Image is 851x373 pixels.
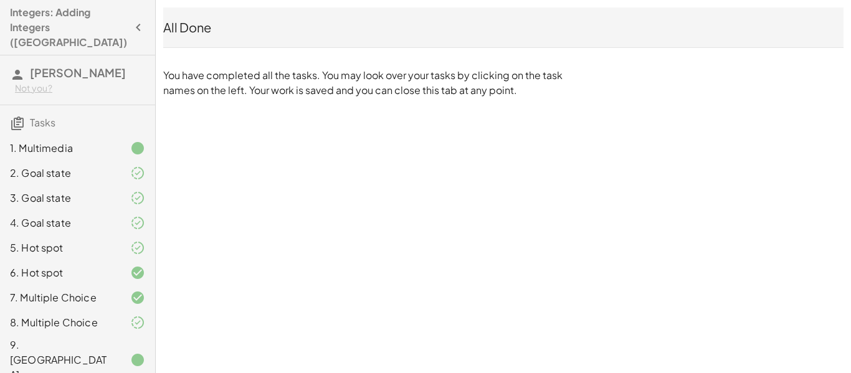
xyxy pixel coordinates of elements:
[10,5,127,50] h4: Integers: Adding Integers ([GEOGRAPHIC_DATA])
[30,65,126,80] span: [PERSON_NAME]
[130,265,145,280] i: Task finished and correct.
[10,240,110,255] div: 5. Hot spot
[130,240,145,255] i: Task finished and part of it marked as correct.
[10,191,110,205] div: 3. Goal state
[10,290,110,305] div: 7. Multiple Choice
[163,19,844,36] div: All Done
[10,215,110,230] div: 4. Goal state
[30,116,55,129] span: Tasks
[130,166,145,181] i: Task finished and part of it marked as correct.
[10,315,110,330] div: 8. Multiple Choice
[130,191,145,205] i: Task finished and part of it marked as correct.
[130,141,145,156] i: Task finished.
[163,68,568,98] p: You have completed all the tasks. You may look over your tasks by clicking on the task names on t...
[130,352,145,367] i: Task finished.
[10,265,110,280] div: 6. Hot spot
[15,82,145,95] div: Not you?
[130,215,145,230] i: Task finished and part of it marked as correct.
[130,315,145,330] i: Task finished and part of it marked as correct.
[130,290,145,305] i: Task finished and correct.
[10,166,110,181] div: 2. Goal state
[10,141,110,156] div: 1. Multimedia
